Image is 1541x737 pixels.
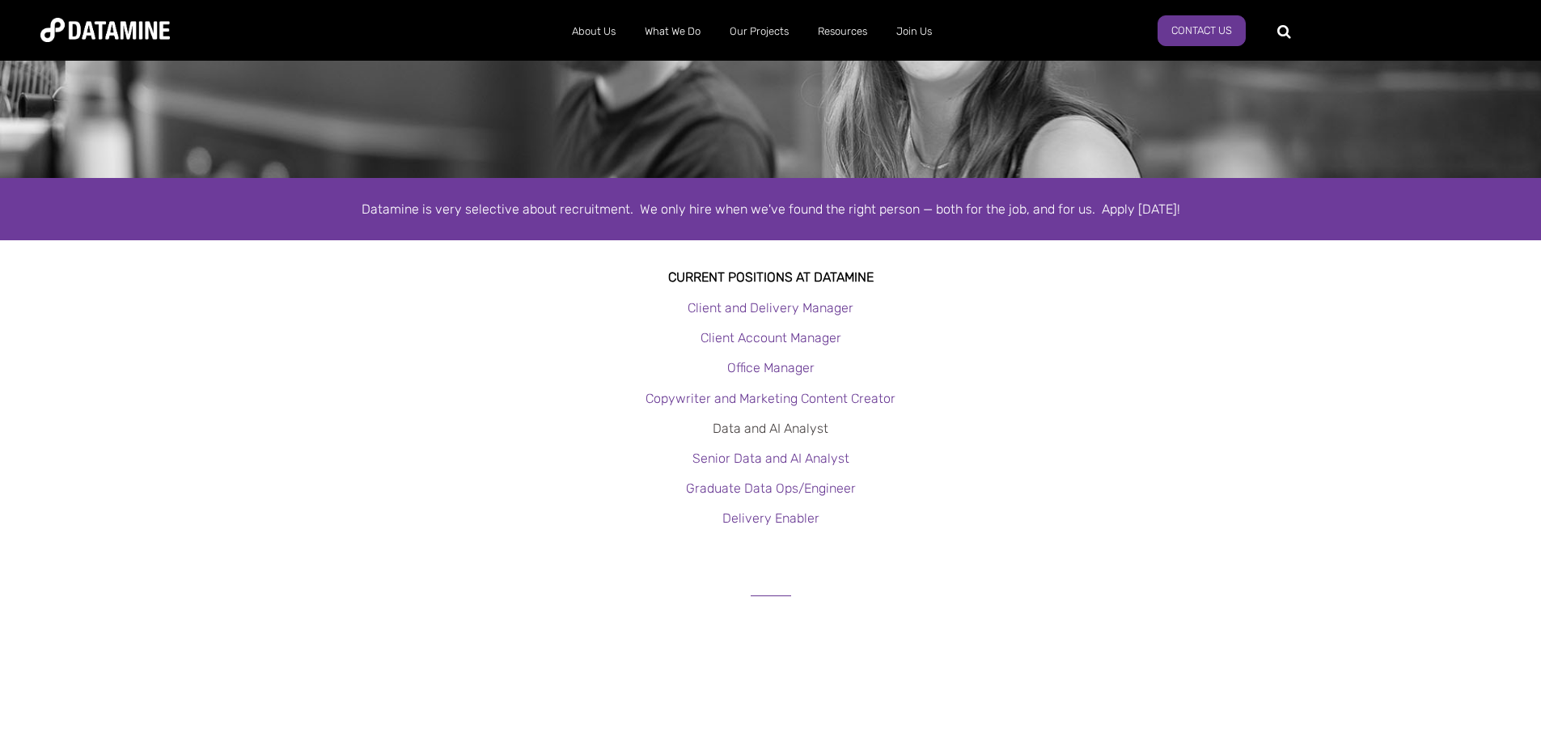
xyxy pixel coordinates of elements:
a: Office Manager [727,360,815,375]
a: Client and Delivery Manager [688,300,853,316]
a: Client Account Manager [701,330,841,345]
a: Copywriter and Marketing Content Creator [646,391,895,406]
a: Delivery Enabler [722,510,819,526]
a: Graduate Data Ops/Engineer [686,481,856,496]
a: Senior Data and AI Analyst [692,451,849,466]
a: Resources [803,11,882,53]
strong: Current Positions at datamine [668,269,874,285]
a: About Us [557,11,630,53]
a: Join Us [882,11,946,53]
a: What We Do [630,11,715,53]
a: Our Projects [715,11,803,53]
a: Data and AI Analyst [713,421,828,436]
a: Contact Us [1158,15,1246,46]
img: Datamine [40,18,170,42]
div: Datamine is very selective about recruitment. We only hire when we've found the right person — bo... [310,198,1232,220]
